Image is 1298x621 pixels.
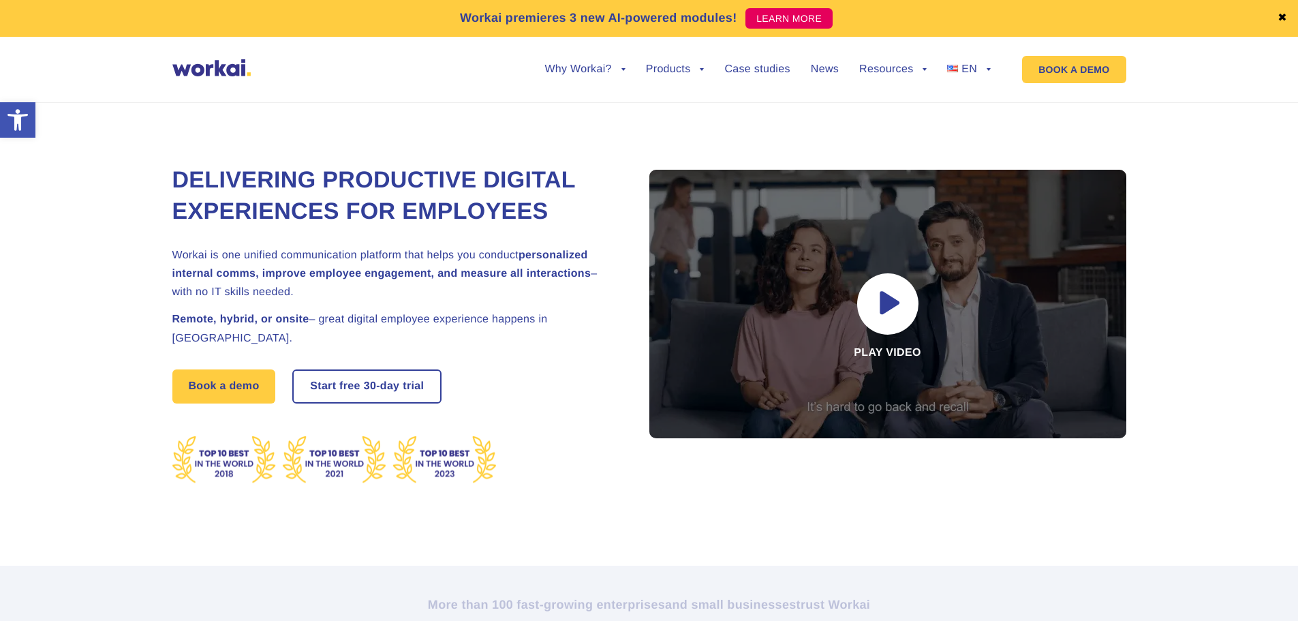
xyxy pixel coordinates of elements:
[172,246,615,302] h2: Workai is one unified communication platform that helps you conduct – with no IT skills needed.
[811,64,839,75] a: News
[460,9,737,27] p: Workai premieres 3 new AI-powered modules!
[172,314,309,325] strong: Remote, hybrid, or onsite
[294,371,440,402] a: Start free30-daytrial
[649,170,1126,438] div: Play video
[1278,13,1287,24] a: ✖
[745,8,833,29] a: LEARN MORE
[961,63,977,75] span: EN
[172,165,615,228] h1: Delivering Productive Digital Experiences for Employees
[172,310,615,347] h2: – great digital employee experience happens in [GEOGRAPHIC_DATA].
[859,64,927,75] a: Resources
[1022,56,1126,83] a: BOOK A DEMO
[172,369,276,404] a: Book a demo
[544,64,625,75] a: Why Workai?
[665,598,796,611] i: and small businesses
[271,596,1027,613] h2: More than 100 fast-growing enterprises trust Workai
[364,381,400,392] i: 30-day
[724,64,790,75] a: Case studies
[646,64,705,75] a: Products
